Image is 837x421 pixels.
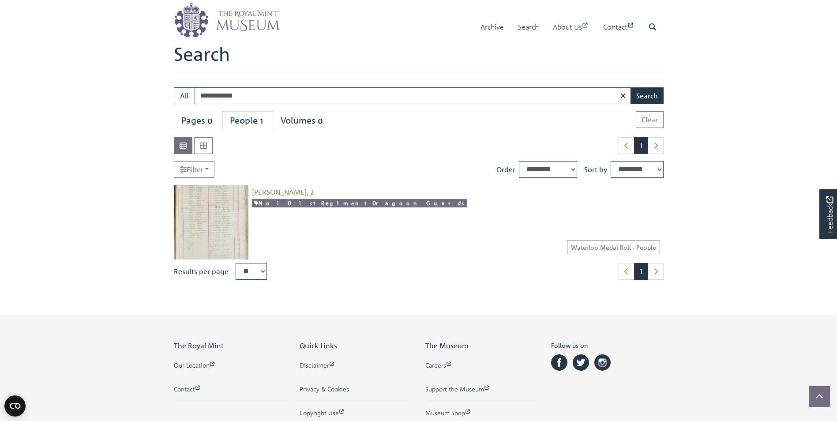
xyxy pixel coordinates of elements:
[252,199,467,207] a: No 10 1st Regiment Dragoon Guards
[174,161,214,178] a: Filter
[425,361,538,370] a: Careers
[300,361,412,370] a: Disclaimer
[174,266,229,277] label: Results per page
[567,241,660,254] a: Waterloo Medal Roll - People
[496,164,515,175] label: Order
[824,196,835,233] span: Feedback
[615,137,664,154] nav: pagination
[634,137,648,154] span: Goto page 1
[300,341,337,350] span: Quick Links
[553,15,589,40] a: About Us
[315,116,325,126] span: 0
[631,87,664,104] button: Search
[425,384,538,394] a: Support the Museum
[174,361,286,370] a: Our Location
[636,111,664,128] button: Clear
[300,384,412,394] a: Privacy & Cookies
[480,15,504,40] a: Archive
[174,185,248,259] img: Naylor, James, 2
[425,408,538,417] a: Museum Shop
[551,342,664,353] h6: Follow us on
[425,341,468,350] span: The Museum
[174,43,664,74] h1: Search
[518,15,539,40] a: Search
[174,2,280,38] img: logo_wide.png
[819,189,837,239] a: Would you like to provide feedback?
[174,384,286,394] a: Contact
[205,116,215,126] span: 0
[230,115,266,126] div: People
[300,408,412,417] a: Copyright Use
[603,15,634,40] a: Contact
[809,386,830,407] button: Scroll to top
[174,87,195,104] button: All
[195,87,631,104] input: Enter one or more search terms...
[4,395,26,417] button: Open CMP widget
[181,115,215,126] div: Pages
[252,188,314,196] a: [PERSON_NAME], 2
[174,341,224,350] span: The Royal Mint
[619,137,634,154] li: Previous page
[281,115,325,126] div: Volumes
[584,164,607,175] label: Sort by
[258,116,266,126] span: 1
[619,263,634,280] li: Previous page
[615,263,664,280] nav: pagination
[634,263,648,280] span: Goto page 1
